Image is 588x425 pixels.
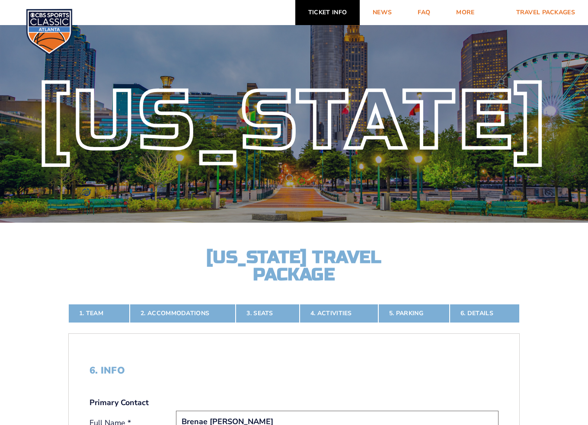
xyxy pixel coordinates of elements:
[130,304,236,323] a: 2. Accommodations
[26,9,73,55] img: CBS Sports Classic
[89,397,149,408] strong: Primary Contact
[199,249,389,283] h2: [US_STATE] Travel Package
[300,304,378,323] a: 4. Activities
[378,304,450,323] a: 5. Parking
[68,304,130,323] a: 1. Team
[89,365,499,376] h2: 6. Info
[236,304,299,323] a: 3. Seats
